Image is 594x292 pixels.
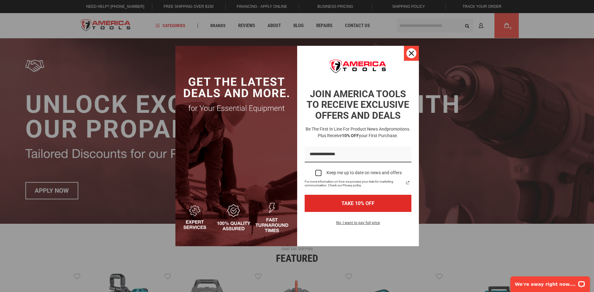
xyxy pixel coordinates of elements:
[305,146,411,162] input: Email field
[305,180,404,187] span: For more information on how we process your data for marketing communication. Check our Privacy p...
[303,126,413,139] h3: Be the first in line for product news and
[404,179,411,186] a: Read our Privacy Policy
[404,46,419,61] button: Close
[326,170,402,175] div: Keep me up to date on news and offers
[305,195,411,212] button: TAKE 10% OFF
[331,219,385,230] button: No, I want to pay full price
[342,133,359,138] strong: 10% OFF
[409,51,414,56] svg: close icon
[404,179,411,186] svg: link icon
[506,272,594,292] iframe: LiveChat chat widget
[307,89,409,121] strong: JOIN AMERICA TOOLS TO RECEIVE EXCLUSIVE OFFERS AND DEALS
